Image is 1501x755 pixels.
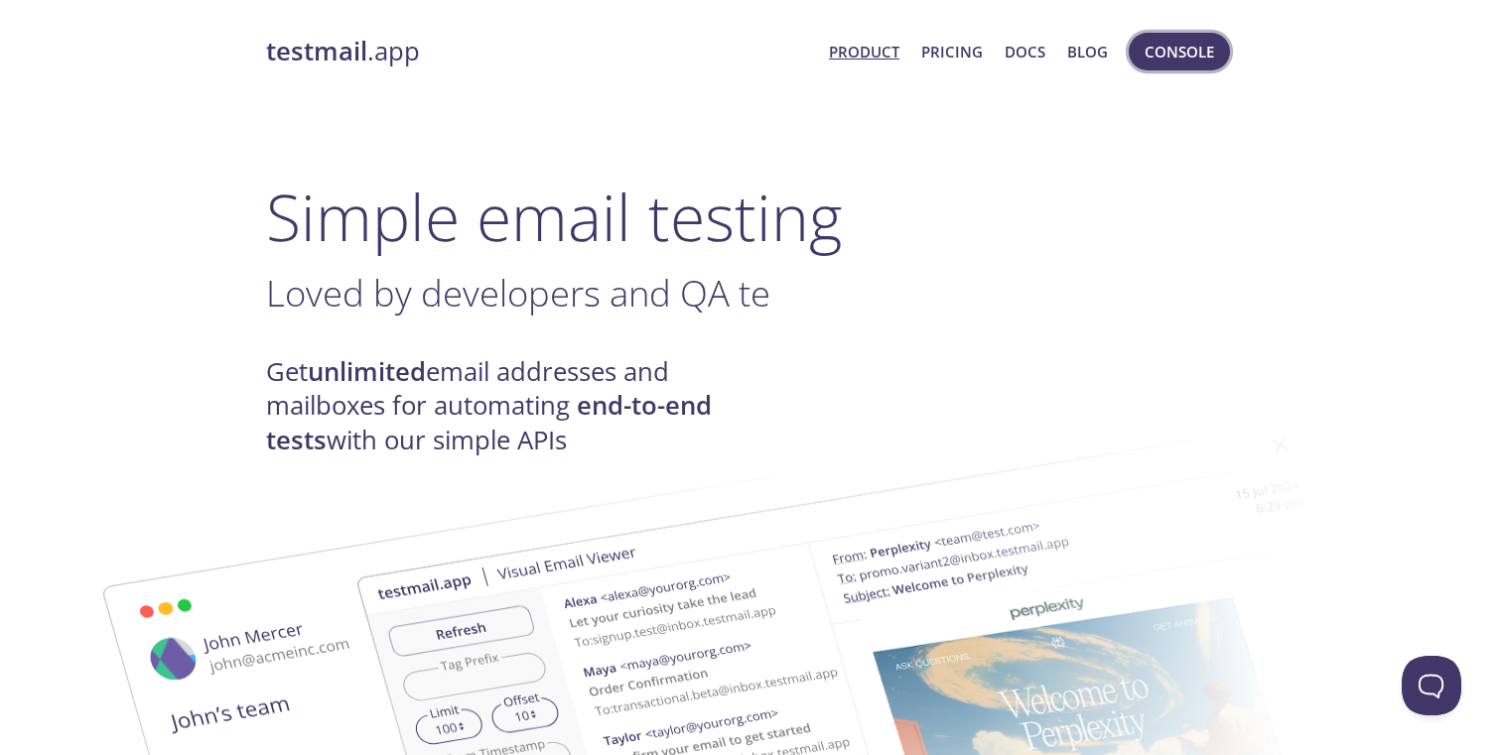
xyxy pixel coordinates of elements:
[1067,39,1108,64] a: Blog
[1005,39,1045,64] a: Docs
[266,34,367,68] strong: testmail
[1129,33,1230,70] button: Console
[266,388,712,456] strong: end-to-end tests
[829,39,899,64] a: Product
[1402,656,1461,715] iframe: Help Scout Beacon - Open
[1145,39,1214,64] span: Console
[266,35,813,68] a: testmail.app
[308,354,426,389] strong: unlimited
[266,268,770,317] span: Loved by developers and QA te
[266,355,750,457] h4: Get email addresses and mailboxes for automating with our simple APIs
[921,39,983,64] a: Pricing
[266,179,1235,255] h1: Simple email testing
